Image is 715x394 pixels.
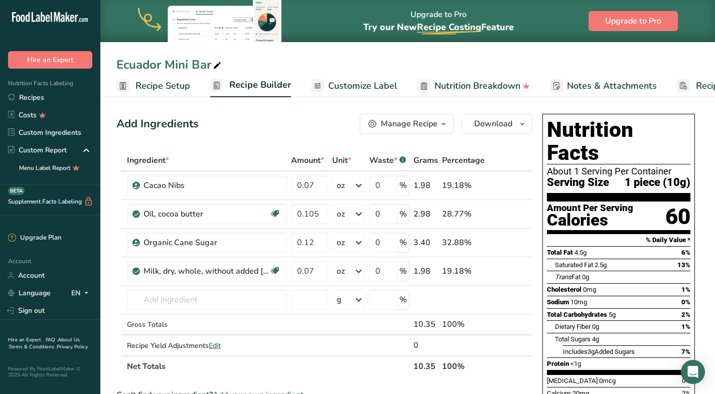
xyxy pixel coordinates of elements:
[547,286,582,293] span: Cholesterol
[411,355,440,376] th: 10.35
[605,15,661,27] span: Upgrade to Pro
[46,336,58,343] a: FAQ .
[8,145,67,155] div: Custom Report
[681,348,690,355] span: 7%
[547,204,633,213] div: Amount Per Serving
[681,286,690,293] span: 1%
[547,298,569,306] span: Sodium
[555,273,571,281] i: Trans
[229,78,291,92] span: Recipe Builder
[570,360,581,367] span: <1g
[589,11,678,31] button: Upgrade to Pro
[681,298,690,306] span: 0%
[381,118,438,130] div: Manage Recipe
[413,237,438,249] div: 3.40
[583,286,596,293] span: 0mg
[144,265,269,277] div: Milk, dry, whole, without added [MEDICAL_DATA]
[332,154,351,166] span: Unit
[547,166,690,176] div: About 1 Serving Per Container
[547,311,607,318] span: Total Carbohydrates
[417,75,530,97] a: Nutrition Breakdown
[135,79,190,93] span: Recipe Setup
[681,323,690,330] span: 1%
[413,179,438,191] div: 1.98
[116,116,199,132] div: Add Ingredients
[555,261,593,269] span: Saturated Fat
[442,154,485,166] span: Percentage
[588,348,595,355] span: 3g
[71,287,92,299] div: EN
[625,176,690,189] span: 1 piece (10g)
[442,265,485,277] div: 19.18%
[144,237,269,249] div: Organic Cane Sugar
[9,343,57,350] a: Terms & Conditions .
[592,335,599,343] span: 4g
[144,179,269,191] div: Cacao Nibs
[567,79,657,93] span: Notes & Attachments
[8,336,44,343] a: Hire an Expert .
[210,74,291,98] a: Recipe Builder
[328,79,397,93] span: Customize Label
[547,213,633,228] div: Calories
[547,234,690,246] section: % Daily Value *
[8,366,92,378] div: Powered By FoodLabelMaker © 2025 All Rights Reserved
[592,323,599,330] span: 0g
[550,75,657,97] a: Notes & Attachments
[575,249,587,256] span: 4.5g
[116,75,190,97] a: Recipe Setup
[555,273,581,281] span: Fat
[609,311,616,318] span: 5g
[599,377,616,384] span: 0mcg
[682,377,690,384] span: 0%
[555,335,591,343] span: Total Sugars
[125,355,411,376] th: Net Totals
[665,204,690,230] div: 60
[413,265,438,277] div: 1.98
[57,343,88,350] a: Privacy Policy
[413,318,438,330] div: 10.35
[442,179,485,191] div: 19.18%
[547,377,598,384] span: [MEDICAL_DATA]
[369,154,406,166] div: Waste
[8,51,92,69] button: Hire an Expert
[435,79,520,93] span: Nutrition Breakdown
[474,118,512,130] span: Download
[337,237,345,249] div: oz
[677,261,690,269] span: 13%
[8,336,80,350] a: About Us .
[413,208,438,220] div: 2.98
[127,319,287,330] div: Gross Totals
[127,290,287,310] input: Add Ingredient
[563,348,635,355] span: Includes Added Sugars
[8,187,25,195] div: BETA
[144,208,269,220] div: Oil, cocoa butter
[547,176,609,189] span: Serving Size
[127,340,287,351] div: Recipe Yield Adjustments
[570,298,587,306] span: 10mg
[681,360,705,384] div: Open Intercom Messenger
[8,233,61,243] div: Upgrade Plan
[311,75,397,97] a: Customize Label
[547,360,569,367] span: Protein
[127,154,169,166] span: Ingredient
[363,1,514,42] div: Upgrade to Pro
[337,294,342,306] div: g
[555,323,591,330] span: Dietary Fiber
[442,237,485,249] div: 32.88%
[440,355,487,376] th: 100%
[547,249,573,256] span: Total Fat
[595,261,607,269] span: 2.5g
[363,21,514,33] span: Try our New Feature
[413,339,438,351] div: 0
[116,56,223,74] div: Ecuador Mini Bar
[681,311,690,318] span: 2%
[442,208,485,220] div: 28.77%
[360,114,454,134] button: Manage Recipe
[582,273,589,281] span: 0g
[681,249,690,256] span: 6%
[337,208,345,220] div: oz
[209,341,221,350] span: Edit
[337,265,345,277] div: oz
[462,114,532,134] button: Download
[442,318,485,330] div: 100%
